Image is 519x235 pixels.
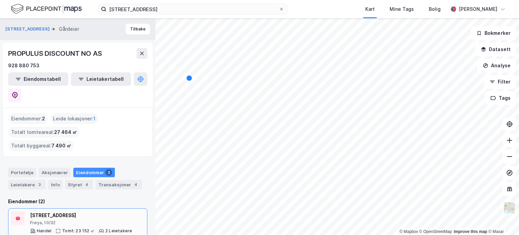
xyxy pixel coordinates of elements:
[51,142,71,150] span: 7 490 ㎡
[54,128,77,136] span: 27 464 ㎡
[39,168,71,177] div: Aksjonærer
[390,5,414,13] div: Mine Tags
[8,48,103,59] div: PROPULUS DISCOUNT NO AS
[419,229,452,234] a: OpenStreetMap
[132,181,139,188] div: 4
[48,180,63,189] div: Info
[73,168,115,177] div: Eiendommer
[126,24,150,34] button: Tilbake
[93,115,96,123] span: 1
[503,202,516,214] img: Z
[36,181,43,188] div: 3
[8,197,147,206] div: Eiendommer (2)
[83,181,90,188] div: 4
[30,211,132,219] div: [STREET_ADDRESS]
[8,62,40,70] div: 928 880 753
[471,26,516,40] button: Bokmerker
[8,113,48,124] div: Eiendommer :
[8,127,80,138] div: Totalt tomteareal :
[8,140,74,151] div: Totalt byggareal :
[30,220,132,226] div: Frøya, 10/32
[105,169,112,176] div: 2
[8,72,68,86] button: Eiendomstabell
[459,5,497,13] div: [PERSON_NAME]
[5,26,51,32] button: [STREET_ADDRESS]
[62,228,95,234] div: Tomt: 23 152 ㎡
[59,25,79,33] div: Gårdeier
[11,3,82,15] img: logo.f888ab2527a4732fd821a326f86c7f29.svg
[484,75,516,89] button: Filter
[106,4,279,14] input: Søk på adresse, matrikkel, gårdeiere, leietakere eller personer
[365,5,375,13] div: Kart
[485,91,516,105] button: Tags
[429,5,441,13] div: Bolig
[8,180,46,189] div: Leietakere
[8,168,36,177] div: Portefølje
[96,180,142,189] div: Transaksjoner
[71,72,131,86] button: Leietakertabell
[399,229,418,234] a: Mapbox
[42,115,45,123] span: 2
[477,59,516,72] button: Analyse
[65,180,93,189] div: Styret
[50,113,98,124] div: Leide lokasjoner :
[105,228,132,234] div: 2 Leietakere
[454,229,487,234] a: Improve this map
[475,43,516,56] button: Datasett
[187,75,192,81] div: Map marker
[485,203,519,235] iframe: Chat Widget
[37,228,51,234] div: Handel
